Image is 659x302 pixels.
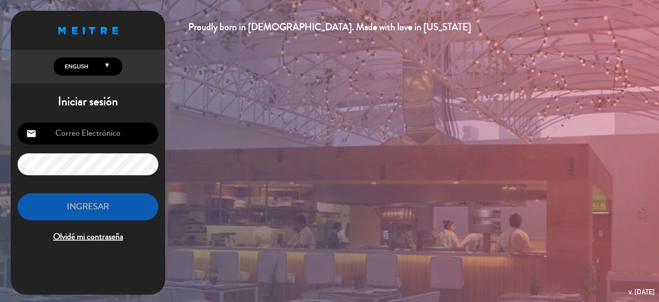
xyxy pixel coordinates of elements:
input: Correo Electrónico [18,122,158,144]
i: email [26,128,36,139]
span: English [63,62,88,71]
button: INGRESAR [18,193,158,220]
div: v. [DATE] [629,286,655,298]
i: lock [26,159,36,170]
h1: Iniciar sesión [11,95,165,109]
span: Olvidé mi contraseña [18,230,158,244]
